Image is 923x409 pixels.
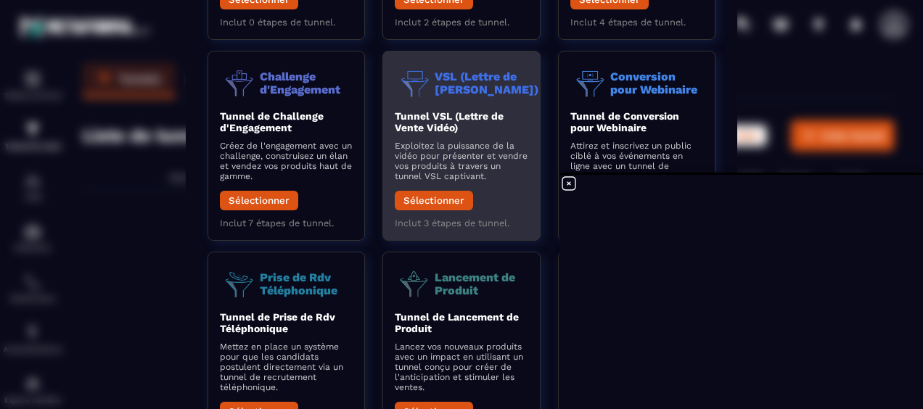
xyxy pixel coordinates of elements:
p: VSL (Lettre de [PERSON_NAME]) [435,70,538,96]
p: Conversion pour Webinaire [610,70,703,96]
p: Mettez en place un système pour que les candidats postulent directement via un tunnel de recrutem... [220,342,353,392]
b: Tunnel de Challenge d'Engagement [220,110,324,133]
p: Inclut 0 étapes de tunnel. [220,17,353,28]
button: Sélectionner [395,191,473,210]
img: funnel-objective-icon [395,63,435,103]
img: funnel-objective-icon [395,264,435,304]
p: Inclut 7 étapes de tunnel. [220,218,353,228]
p: Attirez et inscrivez un public ciblé à vos événements en ligne avec un tunnel de webinaire struct... [570,141,703,181]
b: Tunnel de Prise de Rdv Téléphonique [220,311,335,334]
p: Prise de Rdv Téléphonique [260,271,353,297]
p: Inclut 3 étapes de tunnel. [395,218,528,228]
p: Challenge d'Engagement [260,70,353,96]
p: Créez de l'engagement avec un challenge, construisez un élan et vendez vos produits haut de gamme. [220,141,353,181]
b: Tunnel de Lancement de Produit [395,311,519,334]
button: Sélectionner [220,191,298,210]
img: funnel-objective-icon [220,63,260,103]
p: Lancez vos nouveaux produits avec un impact en utilisant un tunnel conçu pour créer de l'anticipa... [395,342,528,392]
p: Inclut 2 étapes de tunnel. [395,17,528,28]
p: Exploitez la puissance de la vidéo pour présenter et vendre vos produits à travers un tunnel VSL ... [395,141,528,181]
img: funnel-objective-icon [570,63,610,103]
p: Inclut 4 étapes de tunnel. [570,17,703,28]
p: Lancement de Produit [435,271,528,297]
img: funnel-objective-icon [220,264,260,304]
b: Tunnel VSL (Lettre de Vente Vidéo) [395,110,504,133]
b: Tunnel de Conversion pour Webinaire [570,110,679,133]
